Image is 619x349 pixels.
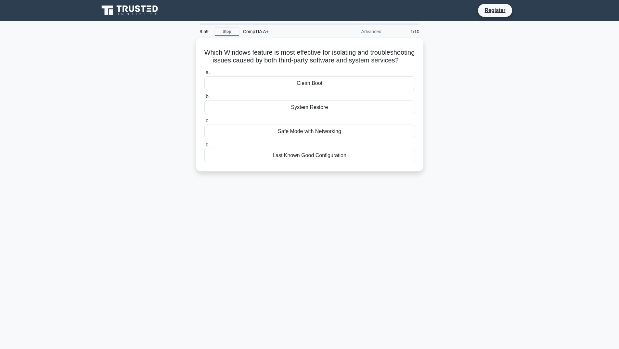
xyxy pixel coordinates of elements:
div: Safe Mode with Networking [204,125,415,138]
span: b. [206,94,210,99]
a: Stop [215,28,239,36]
div: System Restore [204,101,415,114]
div: 9:59 [196,25,215,38]
div: 1/10 [385,25,423,38]
h5: Which Windows feature is most effective for isolating and troubleshooting issues caused by both t... [204,48,416,65]
div: Clean Boot [204,76,415,90]
span: c. [206,118,210,123]
div: Last Known Good Configuration [204,149,415,162]
a: Register [481,6,509,14]
span: a. [206,70,210,75]
span: d. [206,142,210,147]
div: Advanced [329,25,385,38]
div: CompTIA A+ [239,25,329,38]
